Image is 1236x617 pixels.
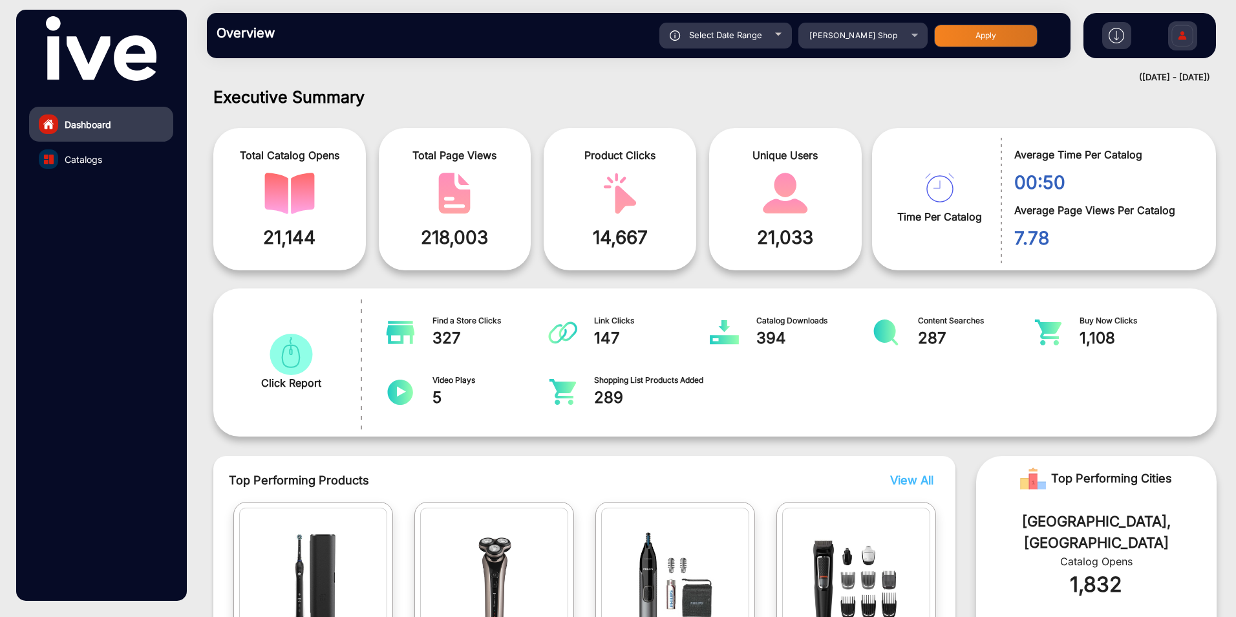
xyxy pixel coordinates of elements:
[432,386,549,409] span: 5
[217,25,398,41] h3: Overview
[719,147,852,163] span: Unique Users
[890,473,933,487] span: View All
[429,173,480,214] img: catalog
[809,30,897,40] span: [PERSON_NAME] Shop
[44,155,54,164] img: catalog
[432,315,549,327] span: Find a Store Clicks
[65,153,102,166] span: Catalogs
[996,569,1197,600] div: 1,832
[261,375,321,391] span: Click Report
[689,30,762,40] span: Select Date Range
[871,319,900,345] img: catalog
[1169,15,1196,60] img: Sign%20Up.svg
[996,511,1197,554] div: [GEOGRAPHIC_DATA], [GEOGRAPHIC_DATA]
[43,118,54,130] img: home
[29,107,173,142] a: Dashboard
[996,554,1197,569] div: Catalog Opens
[918,327,1034,350] span: 287
[1080,327,1196,350] span: 1,108
[1034,319,1063,345] img: catalog
[887,471,930,489] button: View All
[719,224,852,251] span: 21,033
[386,379,415,405] img: catalog
[553,147,687,163] span: Product Clicks
[213,87,1217,107] h1: Executive Summary
[548,319,577,345] img: catalog
[1014,202,1197,218] span: Average Page Views Per Catalog
[46,16,156,81] img: vmg-logo
[223,224,356,251] span: 21,144
[432,374,549,386] span: Video Plays
[594,327,710,350] span: 147
[594,315,710,327] span: Link Clicks
[553,224,687,251] span: 14,667
[756,315,873,327] span: Catalog Downloads
[710,319,739,345] img: catalog
[918,315,1034,327] span: Content Searches
[595,173,645,214] img: catalog
[29,142,173,177] a: Catalogs
[389,147,522,163] span: Total Page Views
[1051,466,1172,492] span: Top Performing Cities
[548,379,577,405] img: catalog
[65,118,111,131] span: Dashboard
[670,30,681,41] img: icon
[1014,169,1197,196] span: 00:50
[389,224,522,251] span: 218,003
[925,173,954,202] img: catalog
[223,147,356,163] span: Total Catalog Opens
[934,25,1038,47] button: Apply
[1014,224,1197,252] span: 7.78
[756,327,873,350] span: 394
[594,386,710,409] span: 289
[760,173,811,214] img: catalog
[1080,315,1196,327] span: Buy Now Clicks
[1020,466,1046,492] img: Rank image
[266,334,316,375] img: catalog
[594,374,710,386] span: Shopping List Products Added
[432,327,549,350] span: 327
[194,71,1210,84] div: ([DATE] - [DATE])
[229,471,771,489] span: Top Performing Products
[264,173,315,214] img: catalog
[1014,147,1197,162] span: Average Time Per Catalog
[1109,28,1124,43] img: h2download.svg
[386,319,415,345] img: catalog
